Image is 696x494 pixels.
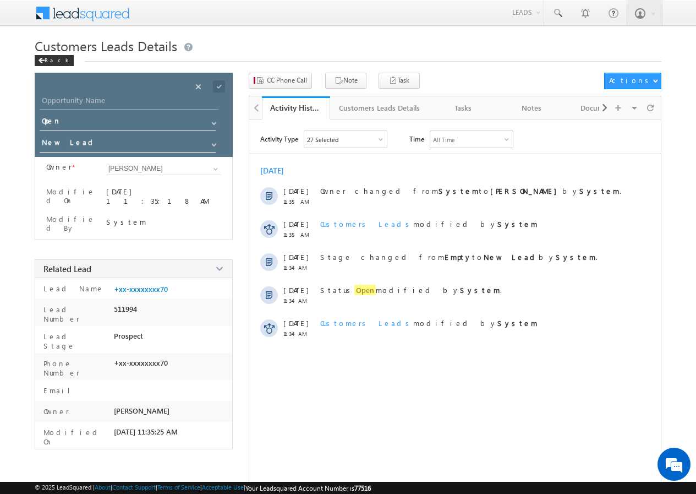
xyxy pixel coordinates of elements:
span: [DATE] [283,186,308,196]
img: d_60004797649_company_0_60004797649 [19,58,46,72]
button: Task [379,73,420,89]
div: [DATE] 11:35:18 AM [106,187,221,205]
span: Prospect [114,332,143,340]
a: +xx-xxxxxxxx70 [114,285,168,294]
a: About [95,484,111,491]
label: Owner [41,406,69,416]
span: 77516 [354,484,371,492]
span: Stage changed from to by . [320,252,598,262]
strong: System [556,252,596,262]
div: System [106,217,221,226]
label: Phone Number [41,359,109,377]
a: Acceptable Use [202,484,244,491]
span: Owner changed from to by . [320,186,621,196]
span: 11:35 AM [283,231,316,238]
span: Time [409,131,424,147]
span: Customers Leads [320,219,413,229]
label: Lead Stage [41,332,109,350]
a: Contact Support [112,484,156,491]
span: 11:34 AM [283,330,316,337]
span: [DATE] [283,219,308,229]
button: Actions [604,73,661,89]
span: 511994 [114,305,137,313]
div: Chat with us now [57,58,185,72]
span: Your Leadsquared Account Number is [245,484,371,492]
span: Status modified by . [320,285,502,295]
em: Start Chat [150,339,200,354]
div: Customers Leads Details [339,101,420,115]
strong: Empty [445,252,472,262]
span: [DATE] [283,318,308,328]
strong: System [579,186,620,196]
label: Modified On [46,187,96,205]
a: Show All Items [207,164,221,175]
span: +xx-xxxxxxxx70 [114,359,168,367]
span: modified by [320,219,538,229]
span: Open [354,285,376,295]
div: Owner Changed,Status Changed,Stage Changed,Source Changed,Notes & 22 more.. [304,131,387,148]
textarea: Type your message and hit 'Enter' [14,102,201,330]
label: Modified By [46,215,96,232]
div: Minimize live chat window [180,6,207,32]
span: Activity Type [260,131,298,147]
div: Activity History [270,102,322,113]
label: Owner [46,162,72,171]
div: Tasks [439,101,488,115]
button: Note [325,73,366,89]
div: Documents [575,101,624,115]
span: [DATE] [283,285,308,295]
a: Notes [498,96,566,120]
strong: System [497,318,538,328]
label: Modified On [41,427,109,446]
a: Show All Items [206,137,220,148]
div: Notes [507,101,556,115]
input: Status [40,114,216,131]
input: Type to Search [106,162,221,175]
span: modified by [320,318,538,328]
label: Lead Number [41,305,109,323]
a: Show All Items [206,115,220,126]
strong: New Lead [484,252,539,262]
strong: System [460,285,500,295]
a: Terms of Service [157,484,200,491]
li: Activity History [262,96,330,118]
button: CC Phone Call [249,73,312,89]
label: Email [41,386,79,395]
span: 11:34 AM [283,297,316,304]
span: CC Phone Call [267,75,307,85]
span: © 2025 LeadSquared | | | | | [35,484,371,492]
a: Activity History [262,96,330,120]
div: All Time [433,136,455,143]
div: [DATE] [260,165,296,176]
a: Customers Leads Details [330,96,430,120]
span: Related Lead [43,263,91,274]
input: Opportunity Name Opportunity Name [40,94,218,110]
span: Customers Leads [320,318,413,328]
a: Tasks [430,96,498,120]
div: Back [35,55,74,66]
span: Customers Leads Details [35,37,177,55]
span: 11:34 AM [283,264,316,271]
span: 11:35 AM [283,198,316,205]
a: Documents [566,96,634,120]
input: Stage [40,135,216,153]
strong: System [439,186,479,196]
strong: System [497,219,538,229]
div: Actions [609,75,653,85]
span: [DATE] [283,252,308,262]
span: [DATE] 11:35:25 AM [114,427,178,436]
div: 27 Selected [307,136,338,143]
label: Lead Name [41,284,104,293]
strong: [PERSON_NAME] [490,186,562,196]
span: [PERSON_NAME] [114,406,169,415]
